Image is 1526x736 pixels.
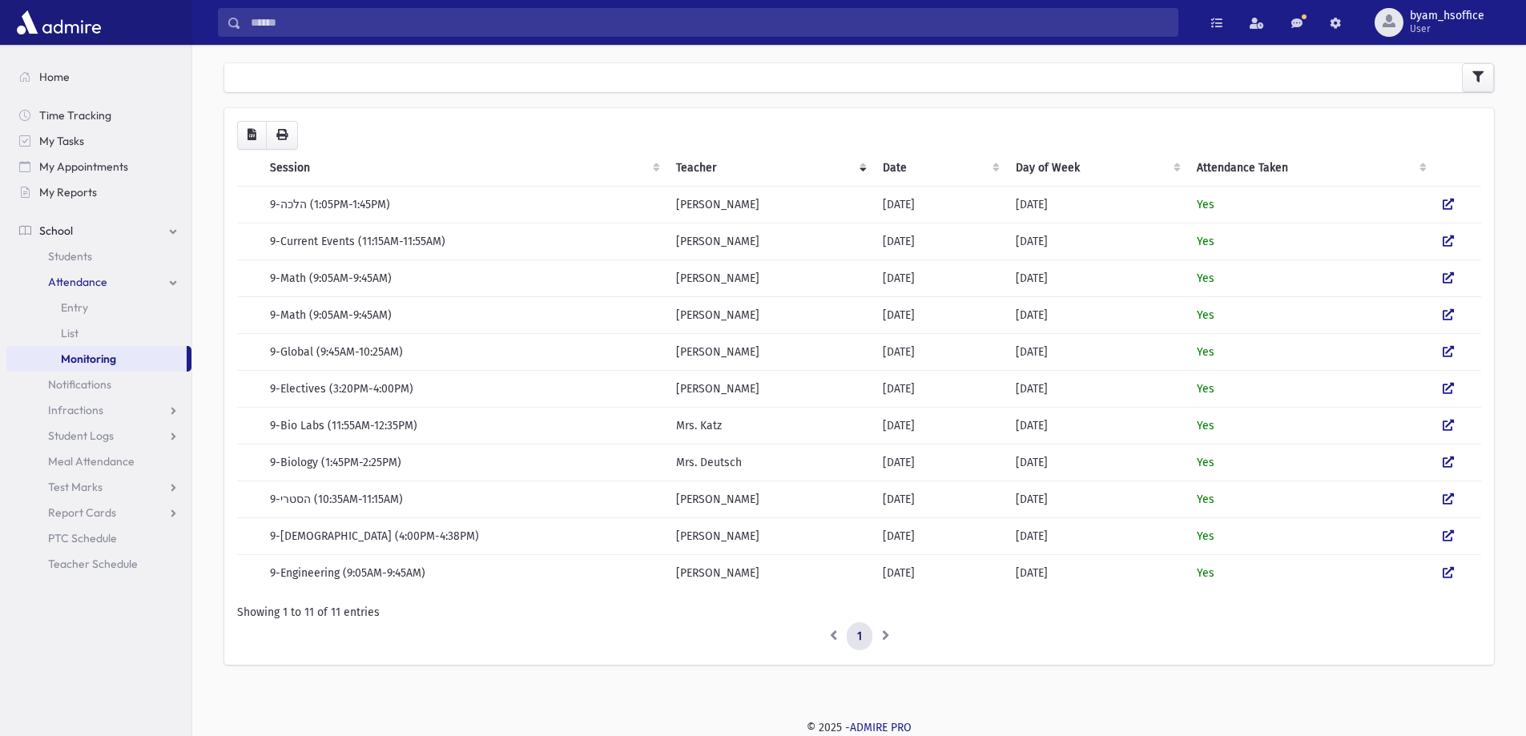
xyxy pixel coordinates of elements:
[260,407,667,444] td: 9-Bio Labs (11:55AM-12:35PM)
[260,554,667,591] td: 9-Engineering (9:05AM-9:45AM)
[1006,407,1187,444] td: [DATE]
[39,159,128,174] span: My Appointments
[1006,296,1187,333] td: [DATE]
[873,259,1006,296] td: [DATE]
[6,423,191,448] a: Student Logs
[666,223,873,259] td: [PERSON_NAME]
[6,525,191,551] a: PTC Schedule
[873,150,1006,187] th: Date: activate to sort column ascending
[1410,22,1484,35] span: User
[1006,554,1187,591] td: [DATE]
[666,259,873,296] td: [PERSON_NAME]
[48,403,103,417] span: Infractions
[873,407,1006,444] td: [DATE]
[873,186,1006,223] td: [DATE]
[847,622,872,651] a: 1
[260,150,667,187] th: Session: activate to sort column ascending
[6,269,191,295] a: Attendance
[873,370,1006,407] td: [DATE]
[666,186,873,223] td: [PERSON_NAME]
[666,150,873,187] th: Teacher: activate to sort column ascending
[260,481,667,517] td: 9-הסטרי (10:35AM-11:15AM)
[260,444,667,481] td: 9-Biology (1:45PM-2:25PM)
[39,134,84,148] span: My Tasks
[266,121,298,150] button: Print
[260,517,667,554] td: 9-[DEMOGRAPHIC_DATA] (4:00PM-4:38PM)
[1006,481,1187,517] td: [DATE]
[666,517,873,554] td: [PERSON_NAME]
[873,296,1006,333] td: [DATE]
[1006,259,1187,296] td: [DATE]
[39,108,111,123] span: Time Tracking
[61,326,79,340] span: List
[6,448,191,474] a: Meal Attendance
[666,444,873,481] td: Mrs. Deutsch
[1006,370,1187,407] td: [DATE]
[6,500,191,525] a: Report Cards
[1006,223,1187,259] td: [DATE]
[39,185,97,199] span: My Reports
[48,505,116,520] span: Report Cards
[873,554,1006,591] td: [DATE]
[6,372,191,397] a: Notifications
[13,6,105,38] img: AdmirePro
[1187,370,1433,407] td: Yes
[1187,554,1433,591] td: Yes
[1187,481,1433,517] td: Yes
[6,103,191,128] a: Time Tracking
[6,64,191,90] a: Home
[39,70,70,84] span: Home
[1006,150,1187,187] th: Day of Week: activate to sort column ascending
[666,481,873,517] td: [PERSON_NAME]
[666,407,873,444] td: Mrs. Katz
[48,454,135,469] span: Meal Attendance
[48,557,138,571] span: Teacher Schedule
[1187,259,1433,296] td: Yes
[6,179,191,205] a: My Reports
[666,554,873,591] td: [PERSON_NAME]
[873,333,1006,370] td: [DATE]
[1187,333,1433,370] td: Yes
[1187,223,1433,259] td: Yes
[1410,10,1484,22] span: byam_hsoffice
[873,517,1006,554] td: [DATE]
[1006,444,1187,481] td: [DATE]
[6,243,191,269] a: Students
[1006,186,1187,223] td: [DATE]
[218,719,1500,736] div: © 2025 -
[6,474,191,500] a: Test Marks
[241,8,1178,37] input: Search
[260,333,667,370] td: 9-Global (9:45AM-10:25AM)
[850,721,912,734] a: ADMIRE PRO
[48,275,107,289] span: Attendance
[1187,186,1433,223] td: Yes
[1006,333,1187,370] td: [DATE]
[873,444,1006,481] td: [DATE]
[260,370,667,407] td: 9-Electives (3:20PM-4:00PM)
[61,352,116,366] span: Monitoring
[6,397,191,423] a: Infractions
[48,249,92,263] span: Students
[260,223,667,259] td: 9-Current Events (11:15AM-11:55AM)
[6,295,191,320] a: Entry
[237,604,1481,621] div: Showing 1 to 11 of 11 entries
[1187,444,1433,481] td: Yes
[48,377,111,392] span: Notifications
[260,259,667,296] td: 9-Math (9:05AM-9:45AM)
[666,333,873,370] td: [PERSON_NAME]
[6,346,187,372] a: Monitoring
[873,481,1006,517] td: [DATE]
[260,186,667,223] td: 9-הלכה (1:05PM-1:45PM)
[6,128,191,154] a: My Tasks
[39,223,73,238] span: School
[1006,517,1187,554] td: [DATE]
[48,480,103,494] span: Test Marks
[61,300,88,315] span: Entry
[6,154,191,179] a: My Appointments
[260,296,667,333] td: 9-Math (9:05AM-9:45AM)
[237,121,267,150] button: CSV
[1187,407,1433,444] td: Yes
[48,531,117,545] span: PTC Schedule
[1187,150,1433,187] th: Attendance Taken: activate to sort column ascending
[48,428,114,443] span: Student Logs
